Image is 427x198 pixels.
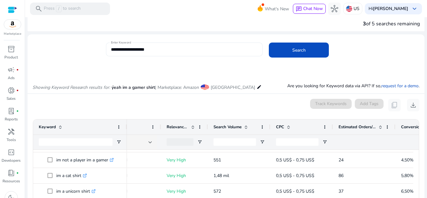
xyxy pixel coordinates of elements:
[3,178,20,184] p: Resources
[213,138,256,146] input: Search Volume Filter Input
[322,140,327,145] button: Open Filter Menu
[167,169,202,182] p: Very High
[401,173,414,179] span: 5,80%
[4,20,21,29] img: amazon.svg
[8,169,15,177] span: book_4
[381,83,419,89] a: request for a demo
[296,6,302,12] span: chat
[8,149,15,156] span: code_blocks
[16,110,19,112] span: fiber_manual_record
[409,101,417,109] span: download
[276,138,319,146] input: CPC Filter Input
[4,54,18,60] p: Product
[56,154,114,166] p: im not a player im a gamer
[44,5,81,12] p: Press to search
[373,6,408,12] b: [PERSON_NAME]
[401,188,414,194] span: 6,50%
[8,87,15,94] span: donut_small
[363,20,420,28] div: of 5 searches remaining
[8,45,15,53] span: inventory_2
[8,75,15,81] p: Ads
[339,157,344,163] span: 24
[211,84,255,90] span: [GEOGRAPHIC_DATA]
[4,32,21,36] p: Marketplace
[269,43,329,58] button: Search
[16,89,19,92] span: fiber_manual_record
[167,185,202,198] p: Very High
[56,169,87,182] p: im a cat shirt
[339,188,344,194] span: 37
[276,157,314,163] span: 0,5 US$ - 0,75 US$
[7,96,16,101] p: Sales
[167,154,202,166] p: Very High
[2,158,21,163] p: Developers
[293,4,326,14] button: chatChat Now
[35,5,43,13] span: search
[276,124,284,130] span: CPC
[328,3,341,15] button: hub
[411,5,418,13] span: keyboard_arrow_down
[197,140,202,145] button: Open Filter Menu
[8,128,15,135] span: handyman
[5,116,18,122] p: Reports
[16,69,19,71] span: fiber_manual_record
[213,188,221,194] span: 572
[111,40,131,45] mat-label: Enter Keyword
[213,124,242,130] span: Search Volume
[276,173,314,179] span: 0,5 US$ - 0,75 US$
[8,107,15,115] span: lab_profile
[303,6,323,12] span: Chat Now
[33,84,110,90] i: Showing Keyword Research results for:
[265,3,289,14] span: What's New
[407,99,419,111] button: download
[339,173,344,179] span: 86
[346,6,352,12] img: us.svg
[331,5,338,13] span: hub
[8,66,15,74] span: campaign
[369,7,408,11] p: Hi
[260,140,265,145] button: Open Filter Menu
[39,124,56,130] span: Keyword
[213,173,229,179] span: 1,48 mil
[7,137,16,143] p: Tools
[155,84,199,90] span: | Marketplace: Amazon
[257,83,262,91] mat-icon: edit
[354,3,359,14] p: US
[363,20,366,27] span: 3
[213,157,221,163] span: 551
[16,172,19,174] span: fiber_manual_record
[276,188,314,194] span: 0,5 US$ - 0,75 US$
[287,83,419,89] p: Are you looking for Keyword data via API? If so, .
[56,185,96,198] p: im a unicorn shirt
[401,157,414,163] span: 4,50%
[167,124,188,130] span: Relevance Score
[39,138,113,146] input: Keyword Filter Input
[116,140,121,145] button: Open Filter Menu
[292,47,306,53] span: Search
[112,84,155,90] span: ýeah im a gamer shirt
[56,5,62,12] span: /
[339,124,376,130] span: Estimated Orders/Month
